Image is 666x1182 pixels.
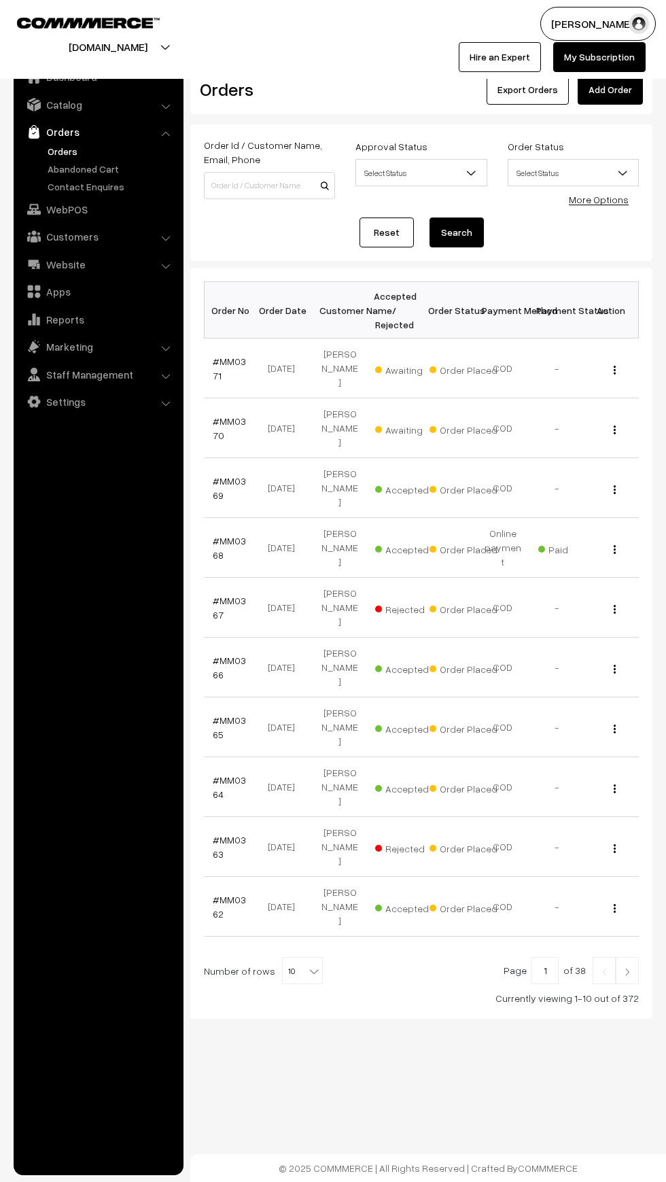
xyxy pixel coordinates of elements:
[44,162,179,176] a: Abandoned Cart
[508,161,638,185] span: Select Status
[258,757,313,817] td: [DATE]
[313,817,367,877] td: [PERSON_NAME]
[430,539,497,557] span: Order Placed
[213,475,246,501] a: #MM0369
[430,718,497,736] span: Order Placed
[476,697,530,757] td: COD
[360,218,414,247] a: Reset
[614,366,616,375] img: Menu
[204,172,335,199] input: Order Id / Customer Name / Customer Email / Customer Phone
[430,838,497,856] span: Order Placed
[213,714,246,740] a: #MM0365
[17,307,179,332] a: Reports
[313,877,367,937] td: [PERSON_NAME]
[17,279,179,304] a: Apps
[213,355,246,381] a: #MM0371
[258,817,313,877] td: [DATE]
[17,389,179,414] a: Settings
[283,958,322,985] span: 10
[213,415,246,441] a: #MM0370
[421,282,476,338] th: Order Status
[614,485,616,494] img: Menu
[375,599,443,616] span: Rejected
[614,904,616,913] img: Menu
[258,458,313,518] td: [DATE]
[530,877,584,937] td: -
[375,419,443,437] span: Awaiting
[553,42,646,72] a: My Subscription
[190,1154,666,1182] footer: © 2025 COMMMERCE | All Rights Reserved | Crafted By
[17,197,179,222] a: WebPOS
[258,638,313,697] td: [DATE]
[258,578,313,638] td: [DATE]
[530,817,584,877] td: -
[530,638,584,697] td: -
[17,252,179,277] a: Website
[313,518,367,578] td: [PERSON_NAME]
[430,778,497,796] span: Order Placed
[375,479,443,497] span: Accepted
[213,655,246,680] a: #MM0366
[17,362,179,387] a: Staff Management
[508,159,639,186] span: Select Status
[508,139,564,154] label: Order Status
[598,968,610,976] img: Left
[375,539,443,557] span: Accepted
[313,458,367,518] td: [PERSON_NAME]
[375,360,443,377] span: Awaiting
[540,7,656,41] button: [PERSON_NAME]…
[375,898,443,916] span: Accepted
[614,605,616,614] img: Menu
[258,697,313,757] td: [DATE]
[430,898,497,916] span: Order Placed
[44,179,179,194] a: Contact Enquires
[204,964,275,978] span: Number of rows
[313,338,367,398] td: [PERSON_NAME]
[476,757,530,817] td: COD
[17,92,179,117] a: Catalog
[17,120,179,144] a: Orders
[313,578,367,638] td: [PERSON_NAME]
[614,784,616,793] img: Menu
[614,665,616,674] img: Menu
[530,458,584,518] td: -
[213,774,246,800] a: #MM0364
[356,161,486,185] span: Select Status
[430,360,497,377] span: Order Placed
[578,75,643,105] a: Add Order
[487,75,569,105] button: Export Orders
[213,894,246,920] a: #MM0362
[476,518,530,578] td: Online payment
[518,1162,578,1174] a: COMMMERCE
[476,398,530,458] td: COD
[17,14,136,30] a: COMMMERCE
[44,144,179,158] a: Orders
[17,334,179,359] a: Marketing
[476,282,530,338] th: Payment Method
[17,18,160,28] img: COMMMERCE
[563,964,586,976] span: of 38
[504,964,527,976] span: Page
[476,638,530,697] td: COD
[530,398,584,458] td: -
[430,479,497,497] span: Order Placed
[375,778,443,796] span: Accepted
[258,877,313,937] td: [DATE]
[530,578,584,638] td: -
[614,844,616,853] img: Menu
[204,138,335,167] label: Order Id / Customer Name, Email, Phone
[375,659,443,676] span: Accepted
[200,79,334,100] h2: Orders
[355,159,487,186] span: Select Status
[258,398,313,458] td: [DATE]
[313,697,367,757] td: [PERSON_NAME]
[313,638,367,697] td: [PERSON_NAME]
[459,42,541,72] a: Hire an Expert
[213,595,246,621] a: #MM0367
[476,578,530,638] td: COD
[584,282,639,338] th: Action
[476,877,530,937] td: COD
[430,419,497,437] span: Order Placed
[258,282,313,338] th: Order Date
[17,224,179,249] a: Customers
